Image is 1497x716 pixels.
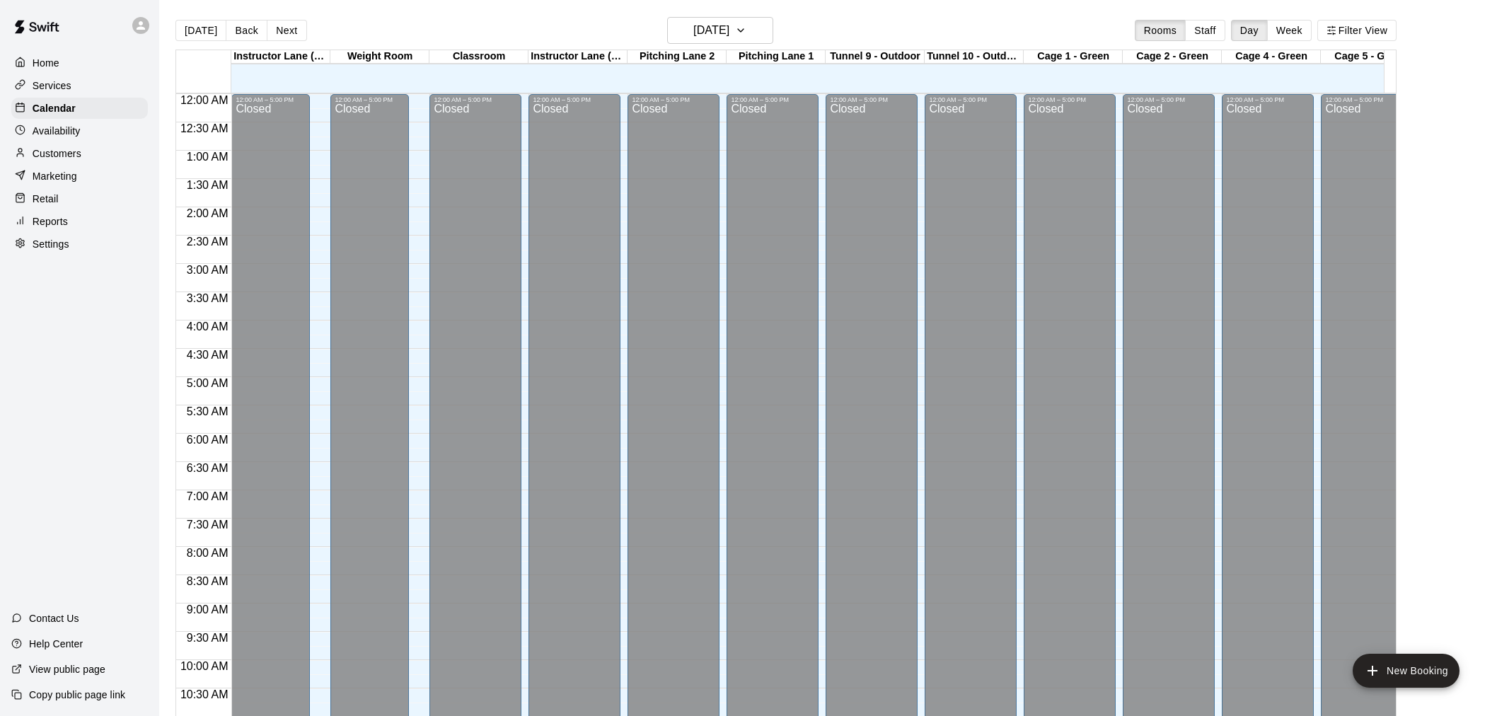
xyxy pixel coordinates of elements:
button: Filter View [1317,20,1397,41]
div: Classroom [429,50,528,64]
div: Pitching Lane 2 [628,50,727,64]
div: Cage 4 - Green [1222,50,1321,64]
button: Back [226,20,267,41]
p: Settings [33,237,69,251]
div: Cage 1 - Green [1024,50,1123,64]
a: Calendar [11,98,148,119]
span: 2:30 AM [183,236,232,248]
button: Next [267,20,306,41]
div: Pitching Lane 1 [727,50,826,64]
span: 8:30 AM [183,575,232,587]
button: Staff [1185,20,1225,41]
div: 12:00 AM – 5:00 PM [1325,96,1409,103]
div: Cage 5 - Green [1321,50,1420,64]
a: Marketing [11,166,148,187]
a: Retail [11,188,148,209]
p: Home [33,56,59,70]
a: Customers [11,143,148,164]
button: [DATE] [667,17,773,44]
span: 7:00 AM [183,490,232,502]
p: Availability [33,124,81,138]
button: add [1353,654,1460,688]
span: 8:00 AM [183,547,232,559]
p: Marketing [33,169,77,183]
div: 12:00 AM – 5:00 PM [1127,96,1210,103]
div: Weight Room [330,50,429,64]
a: Settings [11,233,148,255]
p: Customers [33,146,81,161]
a: Home [11,52,148,74]
div: 12:00 AM – 5:00 PM [1226,96,1310,103]
div: Tunnel 10 - Outdoor [925,50,1024,64]
span: 1:30 AM [183,179,232,191]
p: Retail [33,192,59,206]
span: 12:00 AM [177,94,232,106]
div: 12:00 AM – 5:00 PM [731,96,814,103]
button: Rooms [1135,20,1186,41]
div: 12:00 AM – 5:00 PM [236,96,306,103]
p: Contact Us [29,611,79,625]
span: 5:00 AM [183,377,232,389]
a: Reports [11,211,148,232]
span: 10:30 AM [177,688,232,700]
p: Reports [33,214,68,229]
span: 7:30 AM [183,519,232,531]
div: Instructor Lane (Cage 8) - Outdoor [528,50,628,64]
div: Cage 2 - Green [1123,50,1222,64]
span: 3:30 AM [183,292,232,304]
button: [DATE] [175,20,226,41]
p: Copy public page link [29,688,125,702]
span: 3:00 AM [183,264,232,276]
div: 12:00 AM – 5:00 PM [434,96,517,103]
div: 12:00 AM – 5:00 PM [929,96,1012,103]
span: 1:00 AM [183,151,232,163]
div: Instructor Lane (Cage 3) - Green [231,50,330,64]
span: 5:30 AM [183,405,232,417]
div: 12:00 AM – 5:00 PM [1028,96,1111,103]
span: 12:30 AM [177,122,232,134]
p: View public page [29,662,105,676]
p: Help Center [29,637,83,651]
div: 12:00 AM – 5:00 PM [533,96,616,103]
a: Availability [11,120,148,142]
div: 12:00 AM – 5:00 PM [632,96,715,103]
span: 9:00 AM [183,604,232,616]
button: Week [1267,20,1312,41]
span: 10:00 AM [177,660,232,672]
button: Day [1231,20,1268,41]
p: Services [33,79,71,93]
span: 4:00 AM [183,321,232,333]
span: 4:30 AM [183,349,232,361]
span: 9:30 AM [183,632,232,644]
h6: [DATE] [693,21,729,40]
span: 6:00 AM [183,434,232,446]
div: Tunnel 9 - Outdoor [826,50,925,64]
span: 2:00 AM [183,207,232,219]
span: 6:30 AM [183,462,232,474]
div: 12:00 AM – 5:00 PM [335,96,405,103]
p: Calendar [33,101,76,115]
a: Services [11,75,148,96]
div: 12:00 AM – 5:00 PM [830,96,913,103]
